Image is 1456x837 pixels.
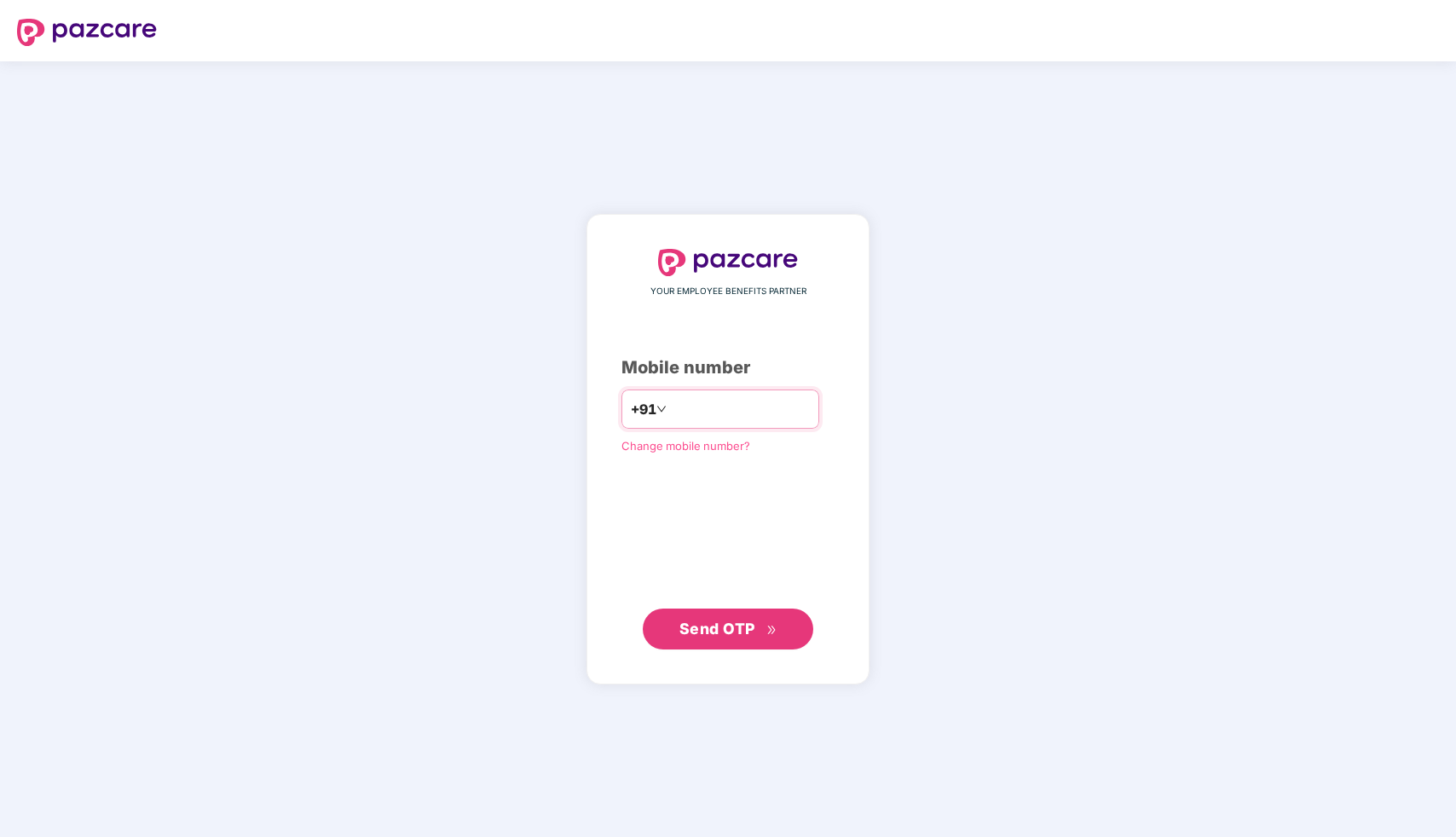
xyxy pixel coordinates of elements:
button: Send OTPdouble-right [643,609,813,649]
span: YOUR EMPLOYEE BENEFITS PARTNER [650,285,806,298]
span: +91 [631,399,656,420]
div: Mobile number [621,355,835,381]
a: Change mobile number? [621,439,750,453]
span: down [656,404,667,414]
img: logo [17,19,157,46]
img: logo [658,249,798,276]
span: double-right [766,625,777,636]
span: Send OTP [679,620,755,638]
